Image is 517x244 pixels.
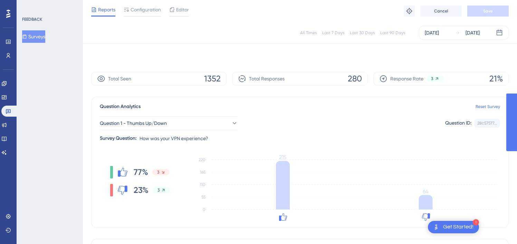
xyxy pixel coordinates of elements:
div: All Times [300,30,317,36]
span: 3 [157,187,160,193]
div: Last 30 Days [350,30,375,36]
span: Total Responses [249,75,285,83]
div: FEEDBACK [22,17,42,22]
span: 280 [348,73,362,84]
button: Save [467,6,509,17]
iframe: UserGuiding AI Assistant Launcher [488,217,509,237]
span: 3 [431,76,433,81]
span: Question Analytics [100,103,141,111]
img: launcher-image-alternative-text [432,223,440,231]
span: 23% [134,185,149,196]
div: Survey Question: [100,134,137,143]
span: Cancel [434,8,448,14]
span: Save [483,8,493,14]
tspan: 55 [201,195,205,199]
div: Question ID: [445,119,471,128]
span: Reports [98,6,115,14]
div: Last 7 Days [322,30,344,36]
tspan: 220 [199,157,205,162]
button: Surveys [22,30,45,43]
div: 1 [473,219,479,225]
div: [DATE] [466,29,480,37]
div: Last 90 Days [380,30,405,36]
div: Get Started! [443,223,473,231]
span: 3 [157,169,159,175]
div: Open Get Started! checklist, remaining modules: 1 [428,221,479,233]
span: Editor [176,6,189,14]
tspan: 215 [279,154,287,160]
span: 77% [134,167,148,178]
button: Cancel [420,6,462,17]
tspan: 165 [200,170,205,175]
span: 1352 [204,73,221,84]
tspan: 0 [203,207,205,212]
a: Reset Survey [476,104,500,109]
span: 21% [489,73,503,84]
span: How was your VPN experience? [140,134,208,143]
div: [DATE] [425,29,439,37]
span: Question 1 - Thumbs Up/Down [100,119,167,127]
button: Question 1 - Thumbs Up/Down [100,116,238,130]
tspan: 110 [200,182,205,187]
span: Response Rate [390,75,423,83]
tspan: 64 [423,188,429,195]
span: Total Seen [108,75,131,83]
span: Configuration [131,6,161,14]
div: 28c57577... [477,120,497,126]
